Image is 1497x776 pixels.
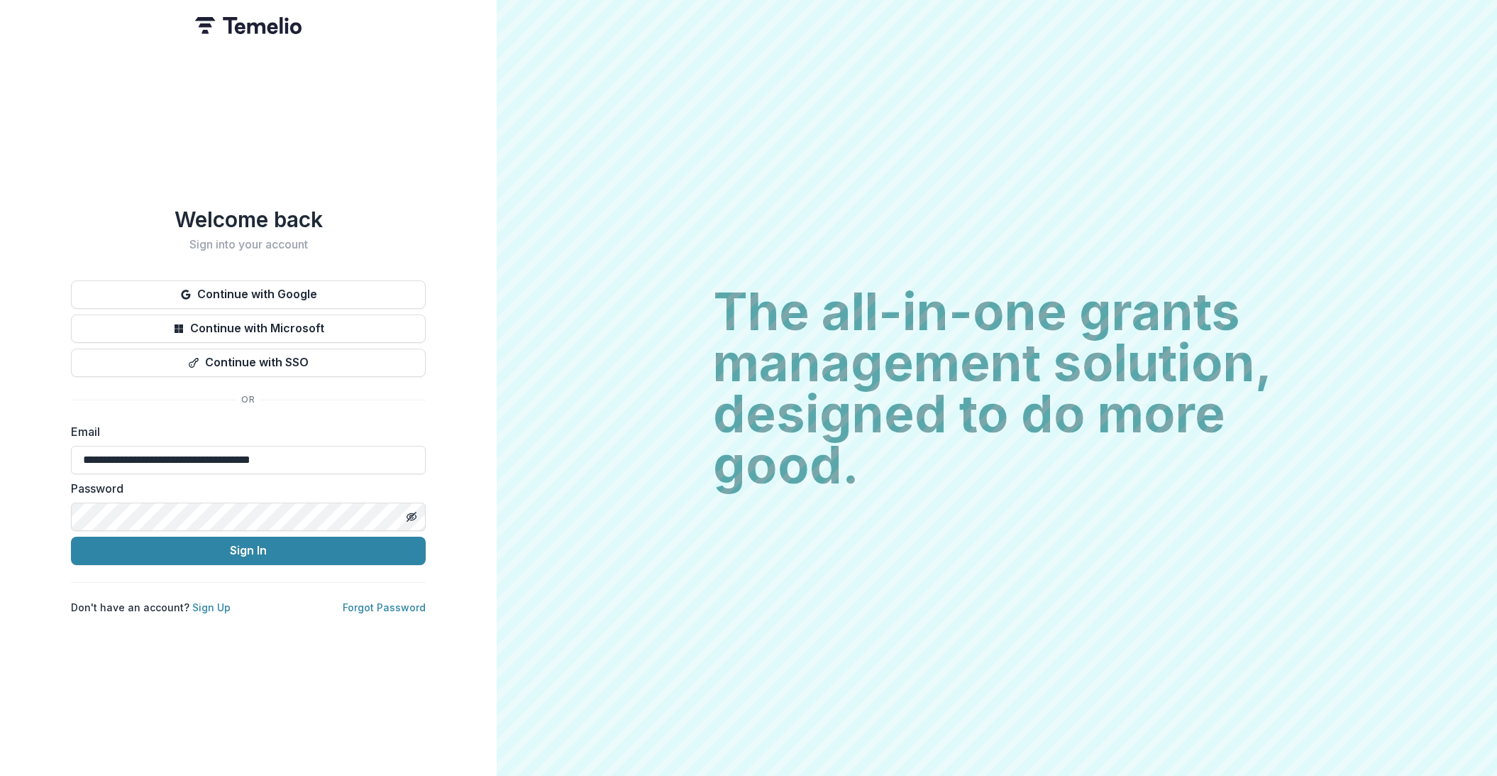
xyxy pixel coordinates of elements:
[71,280,426,309] button: Continue with Google
[71,600,231,615] p: Don't have an account?
[71,537,426,565] button: Sign In
[195,17,302,34] img: Temelio
[71,349,426,377] button: Continue with SSO
[400,506,423,528] button: Toggle password visibility
[71,480,417,497] label: Password
[192,601,231,613] a: Sign Up
[71,207,426,232] h1: Welcome back
[71,423,417,440] label: Email
[71,238,426,251] h2: Sign into your account
[71,315,426,343] button: Continue with Microsoft
[343,601,426,613] a: Forgot Password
